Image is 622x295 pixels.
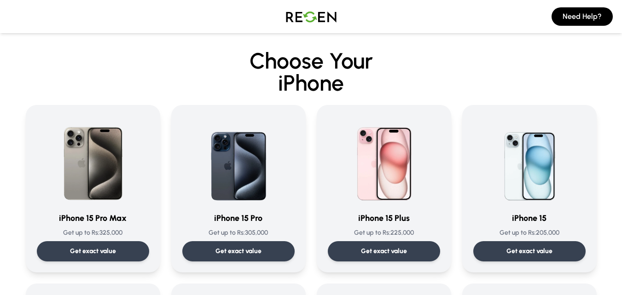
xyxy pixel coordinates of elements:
[37,228,149,237] p: Get up to Rs: 325,000
[250,47,373,74] span: Choose Your
[485,116,574,204] img: iPhone 15
[361,247,407,256] p: Get exact value
[26,72,597,94] span: iPhone
[215,247,262,256] p: Get exact value
[70,247,116,256] p: Get exact value
[182,212,295,225] h3: iPhone 15 Pro
[49,116,137,204] img: iPhone 15 Pro Max
[473,212,586,225] h3: iPhone 15
[328,212,440,225] h3: iPhone 15 Plus
[506,247,552,256] p: Get exact value
[279,4,343,29] img: Logo
[552,7,613,26] button: Need Help?
[182,228,295,237] p: Get up to Rs: 305,000
[194,116,283,204] img: iPhone 15 Pro
[328,228,440,237] p: Get up to Rs: 225,000
[473,228,586,237] p: Get up to Rs: 205,000
[37,212,149,225] h3: iPhone 15 Pro Max
[340,116,428,204] img: iPhone 15 Plus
